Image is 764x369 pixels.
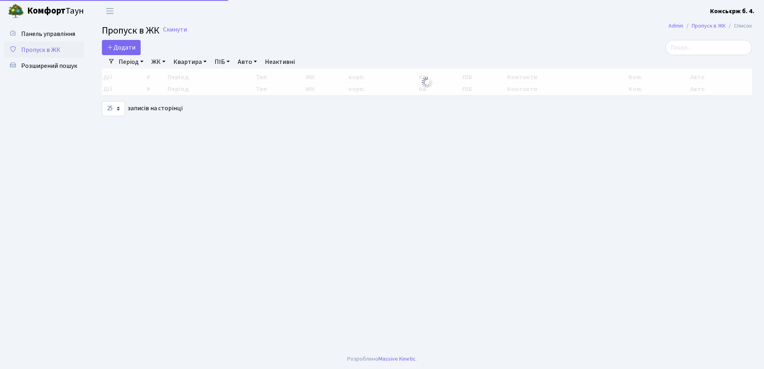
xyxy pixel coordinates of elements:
[4,58,84,74] a: Розширений пошук
[657,18,764,34] nav: breadcrumb
[235,55,260,69] a: Авто
[21,30,75,38] span: Панель управління
[102,24,159,38] span: Пропуск в ЖК
[27,4,84,18] span: Таун
[8,3,24,19] img: logo.png
[262,55,298,69] a: Неактивні
[115,55,147,69] a: Період
[102,101,183,116] label: записів на сторінці
[421,76,434,89] img: Обробка...
[102,40,141,55] a: Додати
[107,43,135,52] span: Додати
[726,22,752,30] li: Список
[668,22,683,30] a: Admin
[347,355,417,363] div: Розроблено .
[100,4,120,18] button: Переключити навігацію
[21,61,77,70] span: Розширений пошук
[665,40,752,55] input: Пошук...
[21,46,60,54] span: Пропуск в ЖК
[692,22,726,30] a: Пропуск в ЖК
[148,55,169,69] a: ЖК
[710,6,754,16] a: Консьєрж б. 4.
[170,55,210,69] a: Квартира
[4,26,84,42] a: Панель управління
[102,101,125,116] select: записів на сторінці
[163,26,187,34] a: Скинути
[211,55,233,69] a: ПІБ
[710,7,754,16] b: Консьєрж б. 4.
[27,4,66,17] b: Комфорт
[4,42,84,58] a: Пропуск в ЖК
[378,355,416,363] a: Massive Kinetic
